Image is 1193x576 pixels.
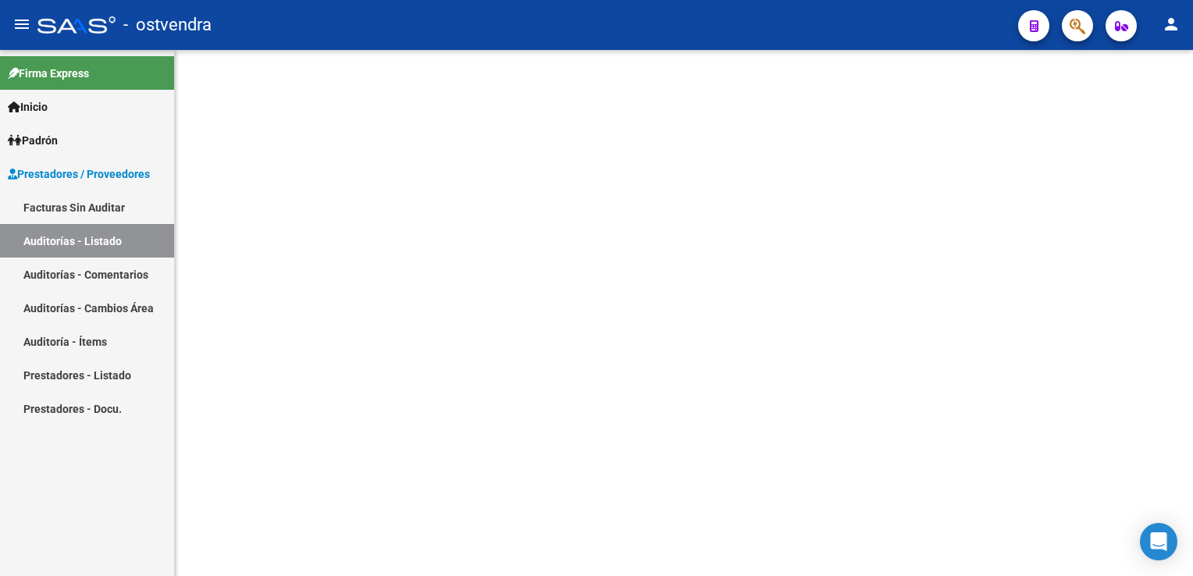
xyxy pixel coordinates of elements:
span: - ostvendra [123,8,212,42]
mat-icon: person [1162,15,1181,34]
span: Inicio [8,98,48,116]
mat-icon: menu [12,15,31,34]
div: Open Intercom Messenger [1140,523,1177,560]
span: Padrón [8,132,58,149]
span: Prestadores / Proveedores [8,165,150,183]
span: Firma Express [8,65,89,82]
